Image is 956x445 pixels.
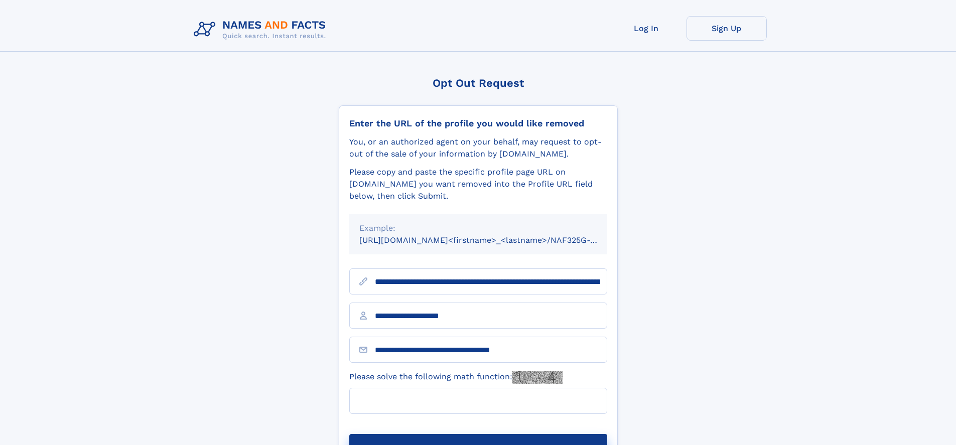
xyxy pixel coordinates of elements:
[349,371,563,384] label: Please solve the following math function:
[359,235,626,245] small: [URL][DOMAIN_NAME]<firstname>_<lastname>/NAF325G-xxxxxxxx
[339,77,618,89] div: Opt Out Request
[359,222,597,234] div: Example:
[349,166,607,202] div: Please copy and paste the specific profile page URL on [DOMAIN_NAME] you want removed into the Pr...
[349,118,607,129] div: Enter the URL of the profile you would like removed
[687,16,767,41] a: Sign Up
[349,136,607,160] div: You, or an authorized agent on your behalf, may request to opt-out of the sale of your informatio...
[190,16,334,43] img: Logo Names and Facts
[606,16,687,41] a: Log In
